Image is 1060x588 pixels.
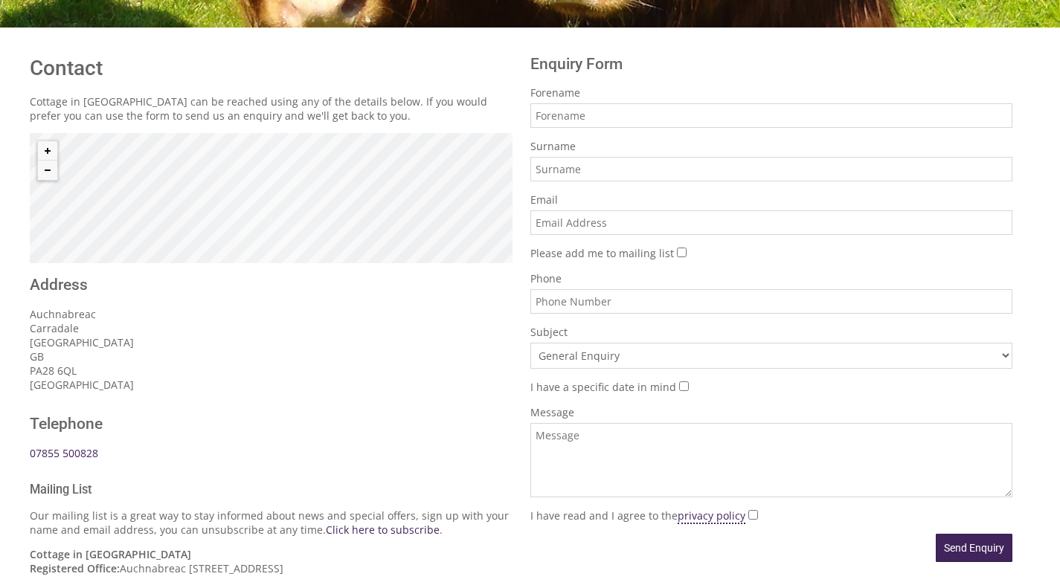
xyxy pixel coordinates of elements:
[530,271,1013,285] label: Phone
[678,508,745,524] a: privacy policy
[30,547,191,561] strong: Cottage in [GEOGRAPHIC_DATA]
[30,415,253,433] h2: Telephone
[530,85,1013,100] label: Forename
[530,157,1013,181] input: Surname
[530,325,1013,339] label: Subject
[30,446,98,460] a: 07855 500828
[530,508,745,523] label: I have read and I agree to the
[30,56,513,80] h1: Contact
[530,103,1013,128] input: Forename
[30,133,513,263] canvas: Map
[530,139,1013,153] label: Surname
[530,193,1013,207] label: Email
[38,141,57,161] button: Zoom in
[30,547,513,575] p: Auchnabreac [STREET_ADDRESS]
[30,307,513,392] p: Auchnabreac Carradale [GEOGRAPHIC_DATA] GB PA28 6QL [GEOGRAPHIC_DATA]
[30,508,513,537] p: Our mailing list is a great way to stay informed about news and special offers, sign up with your...
[530,289,1013,314] input: Phone Number
[530,380,676,394] label: I have a specific date in mind
[30,276,513,294] h2: Address
[936,534,1012,562] button: Send Enquiry
[530,405,1013,419] label: Message
[530,55,1013,73] h2: Enquiry Form
[530,210,1013,235] input: Email Address
[530,246,674,260] label: Please add me to mailing list
[326,523,440,537] a: Click here to subscribe
[30,94,513,123] p: Cottage in [GEOGRAPHIC_DATA] can be reached using any of the details below. If you would prefer y...
[30,561,120,575] strong: Registered Office:
[38,161,57,180] button: Zoom out
[30,482,513,497] h3: Mailing List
